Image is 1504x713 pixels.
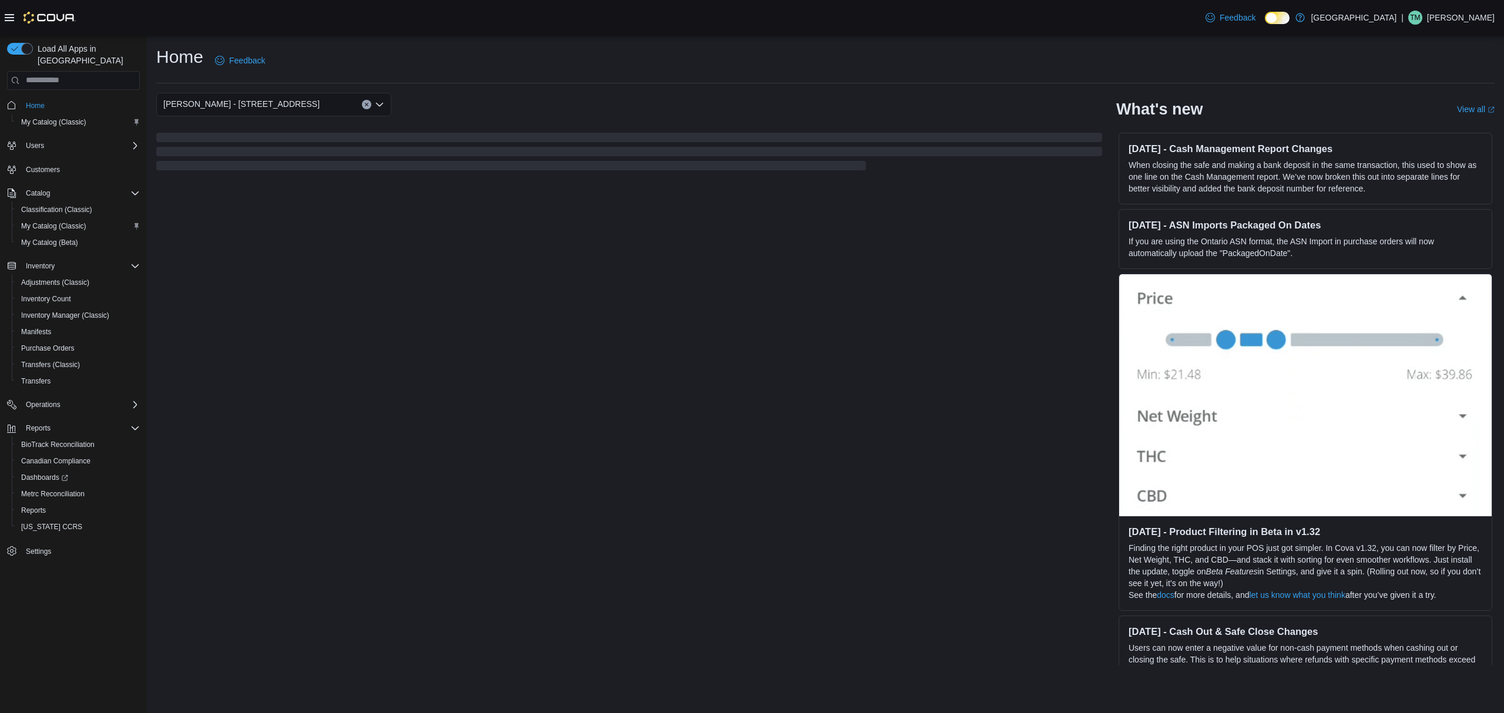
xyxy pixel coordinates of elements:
a: View allExternal link [1457,105,1495,114]
button: My Catalog (Beta) [12,234,145,251]
a: Canadian Compliance [16,454,95,468]
span: Operations [26,400,61,409]
a: [US_STATE] CCRS [16,520,87,534]
span: Reports [21,421,140,435]
span: My Catalog (Classic) [16,219,140,233]
span: Inventory [26,261,55,271]
p: Finding the right product in your POS just got simpler. In Cova v1.32, you can now filter by Pric... [1129,542,1482,589]
span: My Catalog (Classic) [21,221,86,231]
a: Dashboards [16,470,73,485]
a: Reports [16,503,51,517]
button: Home [2,97,145,114]
button: Users [2,137,145,154]
p: [GEOGRAPHIC_DATA] [1311,11,1396,25]
span: Washington CCRS [16,520,140,534]
button: Adjustments (Classic) [12,274,145,291]
button: Reports [2,420,145,436]
span: Settings [26,547,51,556]
input: Dark Mode [1265,12,1290,24]
span: Classification (Classic) [16,203,140,217]
span: Catalog [26,189,50,198]
button: Inventory [21,259,59,273]
button: Manifests [12,324,145,340]
span: My Catalog (Classic) [21,117,86,127]
a: My Catalog (Beta) [16,236,83,250]
span: Adjustments (Classic) [21,278,89,287]
span: Users [26,141,44,150]
img: Cova [23,12,76,23]
span: Canadian Compliance [21,456,90,466]
button: My Catalog (Classic) [12,218,145,234]
p: Users can now enter a negative value for non-cash payment methods when cashing out or closing the... [1129,642,1482,677]
a: BioTrack Reconciliation [16,438,99,452]
span: Loading [156,135,1102,173]
a: Dashboards [12,469,145,486]
a: Metrc Reconciliation [16,487,89,501]
button: Users [21,139,49,153]
button: Purchase Orders [12,340,145,356]
span: Inventory Count [16,292,140,306]
button: My Catalog (Classic) [12,114,145,130]
p: | [1401,11,1404,25]
span: Users [21,139,140,153]
button: Catalog [21,186,55,200]
button: Customers [2,161,145,178]
span: Load All Apps in [GEOGRAPHIC_DATA] [33,43,140,66]
span: My Catalog (Beta) [16,236,140,250]
span: Reports [16,503,140,517]
span: Classification (Classic) [21,205,92,214]
button: Metrc Reconciliation [12,486,145,502]
a: Feedback [210,49,270,72]
span: BioTrack Reconciliation [16,438,140,452]
span: Home [21,98,140,113]
span: [US_STATE] CCRS [21,522,82,532]
button: Reports [12,502,145,519]
span: BioTrack Reconciliation [21,440,95,449]
span: Transfers [21,376,51,386]
span: Canadian Compliance [16,454,140,468]
a: let us know what you think [1249,590,1345,600]
a: My Catalog (Classic) [16,115,91,129]
span: Dashboards [21,473,68,482]
button: Transfers (Classic) [12,356,145,373]
h2: What's new [1116,100,1203,119]
span: Home [26,101,45,110]
span: TM [1410,11,1420,25]
span: [PERSON_NAME] - [STREET_ADDRESS] [163,97,320,111]
span: My Catalog (Classic) [16,115,140,129]
a: Inventory Manager (Classic) [16,308,114,322]
button: Inventory Manager (Classic) [12,307,145,324]
a: Home [21,99,49,113]
span: Metrc Reconciliation [16,487,140,501]
button: Operations [2,396,145,413]
button: Canadian Compliance [12,453,145,469]
span: Inventory [21,259,140,273]
span: Settings [21,543,140,558]
em: Beta Features [1206,567,1258,576]
button: Reports [21,421,55,435]
a: My Catalog (Classic) [16,219,91,233]
a: Feedback [1201,6,1260,29]
span: Feedback [229,55,265,66]
button: Catalog [2,185,145,201]
h3: [DATE] - Product Filtering in Beta in v1.32 [1129,526,1482,537]
p: When closing the safe and making a bank deposit in the same transaction, this used to show as one... [1129,159,1482,194]
button: Inventory [2,258,145,274]
button: Clear input [362,100,371,109]
span: Reports [21,506,46,515]
span: Operations [21,398,140,412]
button: [US_STATE] CCRS [12,519,145,535]
span: Inventory Manager (Classic) [21,311,109,320]
span: Transfers [16,374,140,388]
span: Transfers (Classic) [16,358,140,372]
button: Operations [21,398,65,412]
span: Inventory Count [21,294,71,304]
p: If you are using the Ontario ASN format, the ASN Import in purchase orders will now automatically... [1129,236,1482,259]
h1: Home [156,45,203,69]
button: Inventory Count [12,291,145,307]
span: Metrc Reconciliation [21,489,85,499]
button: Transfers [12,373,145,389]
span: Customers [26,165,60,174]
span: Transfers (Classic) [21,360,80,369]
a: Classification (Classic) [16,203,97,217]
